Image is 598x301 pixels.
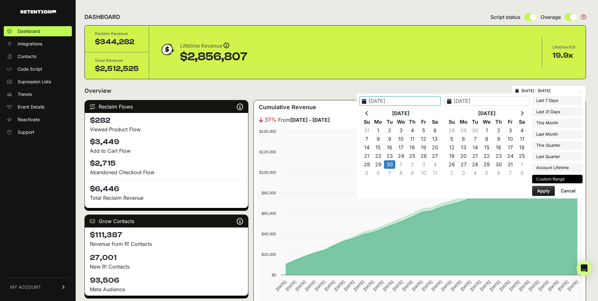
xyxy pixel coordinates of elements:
td: 5 [446,135,458,143]
td: 7 [384,169,395,177]
td: 12 [418,135,429,143]
span: Supression Lists [18,79,51,85]
th: Sa [429,118,441,126]
a: Dashboard [4,26,72,36]
span: Integrations [18,41,42,47]
td: 6 [493,169,504,177]
div: Grow Contacts [85,215,248,227]
div: Grow Revenue [95,57,139,64]
div: Lifetime Revenue [180,42,247,50]
td: 6 [458,135,469,143]
text: [DATE] [508,280,520,292]
td: 29 [458,126,469,135]
td: 8 [373,135,384,143]
th: Fr [504,118,516,126]
td: 4 [469,169,481,177]
img: Retention.com [20,10,56,14]
div: Meta Audience [90,286,243,293]
button: Apply [532,186,555,196]
div: 19.9x [552,50,576,61]
th: Mo [458,118,469,126]
a: Supression Lists [4,77,72,87]
text: [DATE] [294,280,307,292]
td: 14 [469,143,481,152]
span: Contacts [18,53,36,60]
text: [DATE] [489,280,501,292]
td: 15 [373,143,384,152]
td: 10 [504,135,516,143]
th: Tu [384,118,395,126]
text: [DATE] [401,280,414,292]
text: [DATE] [362,280,374,292]
text: [DATE] [430,280,443,292]
td: 11 [516,135,528,143]
text: [DATE] [537,280,550,292]
span: MY ACCOUNT [10,284,41,290]
th: We [395,118,407,126]
td: 30 [469,126,481,135]
span: Code Script [18,66,42,72]
text: [DATE] [333,280,345,292]
span: 37% [264,115,277,124]
li: Account Lifetime [532,163,583,172]
text: $120,000 [259,150,276,154]
span: From [278,116,330,124]
td: 10 [418,169,429,177]
th: We [481,118,493,126]
a: MY ACCOUNT [4,277,72,297]
td: 9 [407,169,418,177]
td: 30 [493,160,504,169]
td: 23 [493,152,504,160]
td: 13 [458,143,469,152]
th: Th [493,118,504,126]
a: Support [4,127,72,137]
div: Lifetime ROI [552,44,576,50]
td: 28 [361,160,373,169]
td: 21 [469,152,481,160]
a: Contacts [4,51,72,62]
span: Support [18,129,34,135]
text: $100,000 [259,170,276,175]
td: 17 [395,143,407,152]
text: $40,000 [261,232,276,236]
li: This Quarter [532,141,583,150]
text: $20,000 [261,252,276,257]
td: 3 [418,160,429,169]
td: 5 [361,169,373,177]
div: Open Intercom Messenger [577,261,592,276]
div: Reclaim Revenue [95,31,139,37]
h4: $111,387 [90,230,243,240]
text: [DATE] [275,280,287,292]
td: 7 [361,135,373,143]
td: 4 [516,126,528,135]
h2: Overview [84,86,111,95]
td: 27 [429,152,441,160]
td: 22 [373,152,384,160]
td: 11 [407,135,418,143]
li: This Month [532,119,583,127]
li: Last 31 Days [532,108,583,116]
text: [DATE] [285,280,297,292]
div: Abandoned Checkout Flow [90,168,243,176]
td: 2 [384,126,395,135]
text: [DATE] [382,280,394,292]
div: Reclaim Flows [85,100,248,113]
span: Dashboard [18,28,40,34]
td: 7 [469,135,481,143]
td: 7 [504,169,516,177]
td: 23 [384,152,395,160]
td: 19 [446,152,458,160]
td: 2 [493,126,504,135]
text: [DATE] [528,280,540,292]
text: [DATE] [372,280,384,292]
td: 4 [429,160,441,169]
td: 11 [429,169,441,177]
h2: DASHBOARD [84,13,120,21]
div: $2,512,525 [95,64,139,74]
td: 28 [469,160,481,169]
text: [DATE] [411,280,423,292]
th: [DATE] [373,109,429,118]
td: 26 [418,152,429,160]
td: 25 [407,152,418,160]
td: 3 [395,126,407,135]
